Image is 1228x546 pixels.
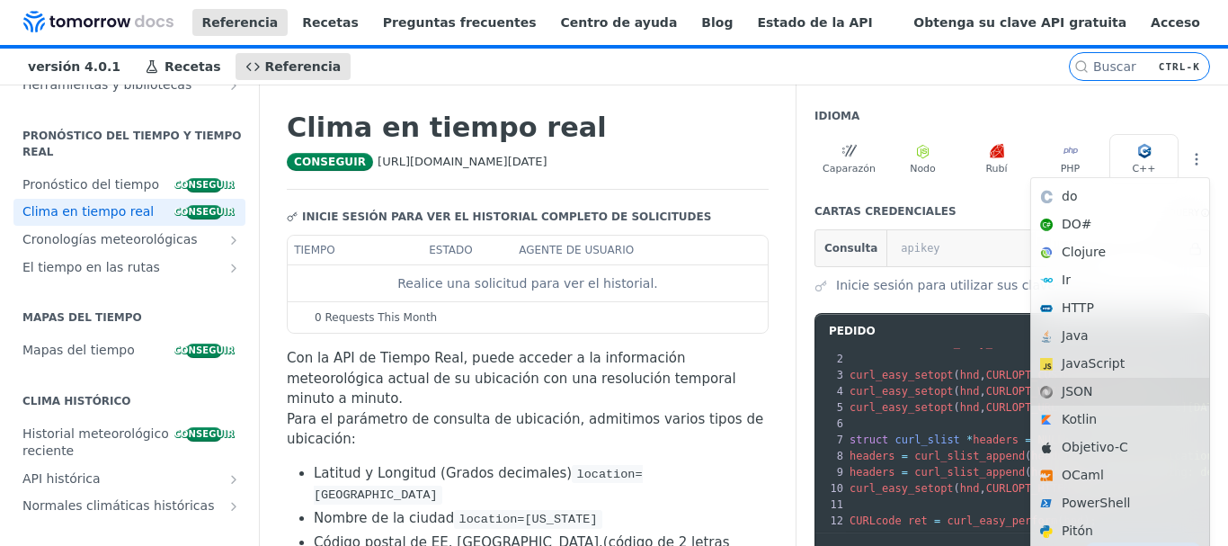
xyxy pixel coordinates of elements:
a: Referencia [236,53,351,80]
font: Inicie sesión para ver el historial completo de solicitudes [302,210,711,223]
span: ( ); [850,515,1097,527]
span: ret [908,515,928,527]
kbd: CTRL-K [1154,58,1205,76]
button: Más idiomas [1183,146,1210,173]
svg: Más puntos suspensivos [1188,151,1205,167]
div: 7 [815,432,846,448]
font: Pitón [1062,524,1093,538]
a: Herramientas y bibliotecasMostrar subpáginas de Herramientas y bibliotecas [13,72,245,99]
font: Estado de la API [757,15,872,30]
font: Inicie sesión para utilizar sus claves API [836,278,1086,292]
font: Clima histórico [22,395,131,407]
span: curl_easy_perform [947,515,1057,527]
span: headers [850,466,895,479]
span: curl_easy_setopt [850,401,954,414]
font: Consulta [824,242,877,255]
font: Kotlin [1062,412,1097,426]
font: DO# [1062,217,1092,231]
font: conseguir [174,207,235,217]
span: hnd [960,482,980,495]
font: Pedido [829,325,876,337]
div: 10 [815,480,846,497]
font: PowerShell [1062,496,1130,510]
a: Estado de la API [747,9,882,36]
div: 11 [815,497,846,513]
font: Clojure [1062,245,1106,259]
font: Referencia [265,59,342,74]
font: tiempo [294,244,335,256]
font: estado [429,244,473,256]
span: 0 Requests This Month [315,309,437,326]
div: 2 [815,351,846,367]
a: Obtenga su clave API gratuita [903,9,1136,36]
button: Mostrar subpáginas de Herramientas y bibliotecas [227,78,241,93]
span: curl_easy_setopt [850,385,954,398]
span: CURLOPT_HTTPHEADER [986,482,1103,495]
button: Caparazón [814,134,884,184]
font: Acceso [1151,15,1200,30]
span: struct [850,434,888,446]
font: JavaScript [1062,356,1125,371]
font: OCaml [1062,468,1104,482]
div: DO# [1031,210,1209,238]
font: versión 4.0.1 [28,59,120,74]
font: Clima en tiempo real [22,204,154,219]
font: Recetas [165,59,221,74]
span: curl_easy_setopt [850,482,954,495]
div: Kotlin [1031,406,1209,434]
div: 12 [815,513,846,529]
span: curl_slist [895,434,960,446]
font: Para el parámetro de consulta de ubicación, admitimos varios tipos de ubicación: [287,411,763,448]
a: Blog [691,9,743,36]
font: Ir [1062,273,1071,287]
span: ( , , ); [850,385,1155,398]
a: Recetas [135,53,231,80]
div: PowerShell [1031,489,1209,517]
a: Clima en tiempo realconseguir [13,199,245,226]
svg: Llave [287,211,298,222]
font: C++ [1132,163,1155,175]
font: PHP [1061,163,1081,175]
div: Pitón [1031,517,1209,545]
font: Mapas del tiempo [22,311,142,324]
div: Ir [1031,266,1209,294]
a: Historial meteorológico recienteconseguir [13,421,245,465]
span: hnd [960,401,980,414]
button: Mostrar subpáginas de El tiempo en las rutas [227,261,241,275]
font: conseguir [174,345,235,355]
a: Mapas del tiempoconseguir [13,337,245,364]
img: Documentación de la API meteorológica de Tomorrow.io [23,11,174,32]
button: C++ [1109,134,1179,184]
a: Centro de ayuda [551,9,688,36]
span: ( , , ); [850,369,1174,381]
input: apikey [892,230,1186,266]
font: Cronologías meteorológicas [22,232,198,246]
font: Normales climáticas históricas [22,498,214,513]
svg: Buscar [1074,59,1089,74]
font: do [1062,189,1077,203]
font: JSON [1062,384,1093,398]
div: 9 [815,464,846,480]
a: API históricaMostrar subpáginas para la API histórica [13,466,245,493]
span: curl_easy_setopt [850,369,954,381]
a: Normales climáticas históricasMostrar subpáginas para Normales climáticas históricas [13,493,245,520]
div: OCaml [1031,461,1209,489]
font: Blog [701,15,733,30]
font: Con la API de Tiempo Real, puede acceder a la información meteorológica actual de su ubicación co... [287,350,736,407]
span: hnd [960,369,980,381]
font: Pronóstico del tiempo y tiempo real [22,130,242,158]
a: Preguntas frecuentes [373,9,547,36]
font: HTTP [1062,300,1094,315]
font: conseguir [294,156,366,168]
span: curl_slist_append [914,466,1025,479]
font: Java [1062,328,1089,343]
span: curl_slist_append [914,450,1025,462]
a: Inicie sesión para utilizar sus claves API [836,276,1086,295]
button: Mostrar subpáginas para Normales climáticas históricas [227,499,241,514]
font: El tiempo en las rutas [22,260,160,274]
span: CURLOPT_CUSTOMREQUEST [986,369,1123,381]
a: Cronologías meteorológicasMostrar subpáginas para Cronologías del tiempo [13,227,245,254]
font: Nodo [910,163,936,175]
div: JSON [1031,378,1209,406]
font: Obtenga su clave API gratuita [913,15,1126,30]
